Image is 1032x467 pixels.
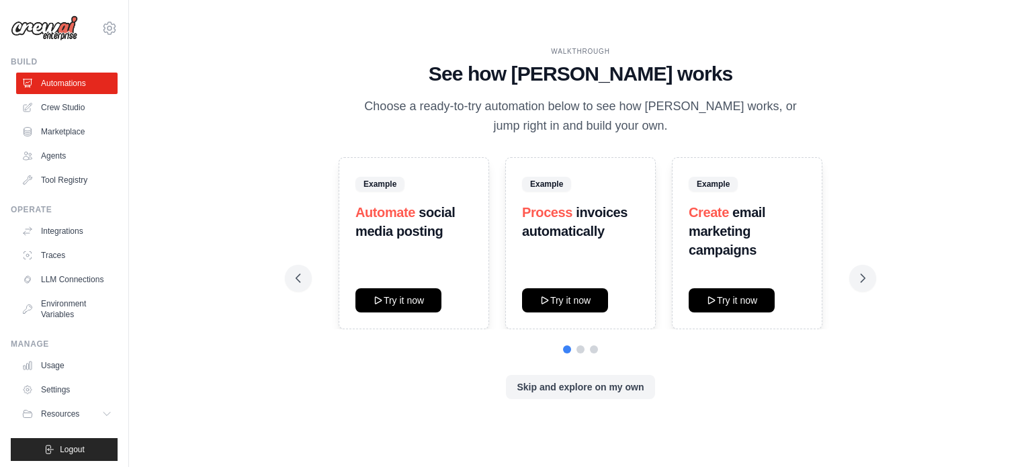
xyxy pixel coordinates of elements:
[506,375,654,399] button: Skip and explore on my own
[16,293,118,325] a: Environment Variables
[11,56,118,67] div: Build
[16,355,118,376] a: Usage
[355,177,404,192] span: Example
[522,288,608,312] button: Try it now
[522,177,571,192] span: Example
[16,145,118,167] a: Agents
[355,97,806,136] p: Choose a ready-to-try automation below to see how [PERSON_NAME] works, or jump right in and build...
[16,169,118,191] a: Tool Registry
[355,288,441,312] button: Try it now
[16,121,118,142] a: Marketplace
[16,245,118,266] a: Traces
[689,177,738,192] span: Example
[296,62,865,86] h1: See how [PERSON_NAME] works
[16,97,118,118] a: Crew Studio
[11,339,118,349] div: Manage
[11,204,118,215] div: Operate
[60,444,85,455] span: Logout
[296,46,865,56] div: WALKTHROUGH
[11,15,78,41] img: Logo
[355,205,415,220] span: Automate
[16,403,118,425] button: Resources
[689,205,765,257] strong: email marketing campaigns
[522,205,572,220] span: Process
[689,288,775,312] button: Try it now
[16,220,118,242] a: Integrations
[965,402,1032,467] iframe: Chat Widget
[16,73,118,94] a: Automations
[689,205,729,220] span: Create
[11,438,118,461] button: Logout
[16,379,118,400] a: Settings
[16,269,118,290] a: LLM Connections
[41,409,79,419] span: Resources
